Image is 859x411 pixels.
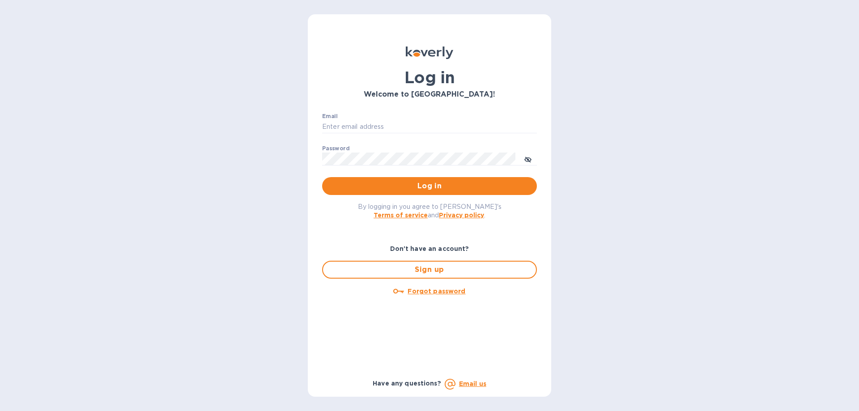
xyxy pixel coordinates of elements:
[330,264,529,275] span: Sign up
[439,212,484,219] a: Privacy policy
[408,288,465,295] u: Forgot password
[322,68,537,87] h1: Log in
[390,245,469,252] b: Don't have an account?
[329,181,530,191] span: Log in
[406,47,453,59] img: Koverly
[322,90,537,99] h3: Welcome to [GEOGRAPHIC_DATA]!
[358,203,502,219] span: By logging in you agree to [PERSON_NAME]'s and .
[322,261,537,279] button: Sign up
[322,114,338,119] label: Email
[459,380,486,387] a: Email us
[322,146,349,151] label: Password
[519,150,537,168] button: toggle password visibility
[322,177,537,195] button: Log in
[374,212,428,219] a: Terms of service
[373,380,441,387] b: Have any questions?
[322,120,537,134] input: Enter email address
